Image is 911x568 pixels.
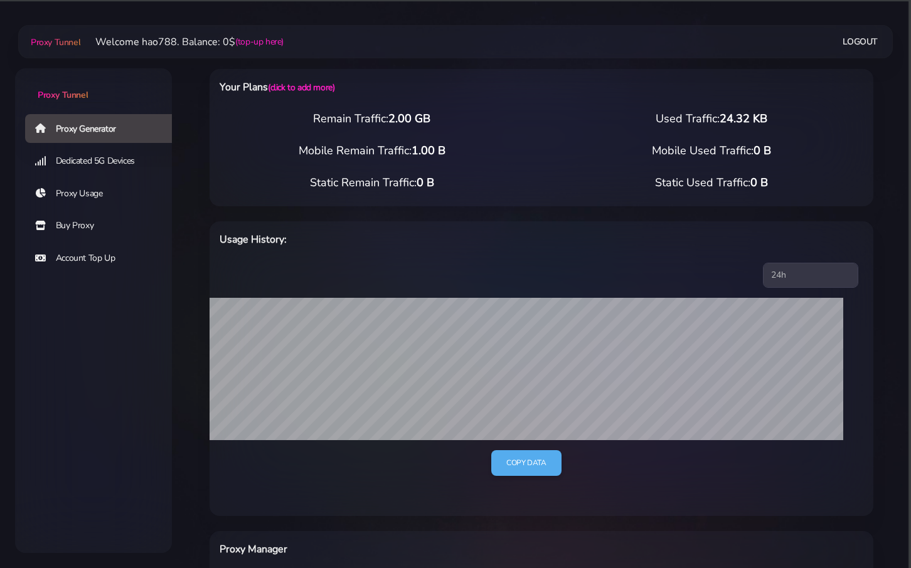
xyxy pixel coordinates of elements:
a: Logout [843,30,878,53]
a: Proxy Tunnel [28,32,80,52]
a: Proxy Generator [25,114,182,143]
div: Static Remain Traffic: [202,174,541,191]
h6: Your Plans [220,79,589,95]
div: Remain Traffic: [202,110,541,127]
a: Account Top Up [25,244,182,273]
div: Static Used Traffic: [541,174,881,191]
span: Proxy Tunnel [38,89,88,101]
a: Proxy Tunnel [15,68,172,102]
span: 24.32 KB [720,111,767,126]
span: Proxy Tunnel [31,36,80,48]
a: Dedicated 5G Devices [25,147,182,176]
span: 1.00 B [412,143,445,158]
div: Used Traffic: [541,110,881,127]
span: 0 B [754,143,771,158]
a: (top-up here) [235,35,284,48]
h6: Proxy Manager [220,541,589,557]
div: Mobile Remain Traffic: [202,142,541,159]
h6: Usage History: [220,231,589,248]
span: 0 B [417,175,434,190]
a: Buy Proxy [25,211,182,240]
a: Proxy Usage [25,179,182,208]
iframe: Webchat Widget [726,363,895,552]
a: (click to add more) [268,82,334,93]
span: 0 B [750,175,768,190]
li: Welcome hao788. Balance: 0$ [80,34,284,50]
a: Copy data [491,450,561,476]
div: Mobile Used Traffic: [541,142,881,159]
span: 2.00 GB [388,111,430,126]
